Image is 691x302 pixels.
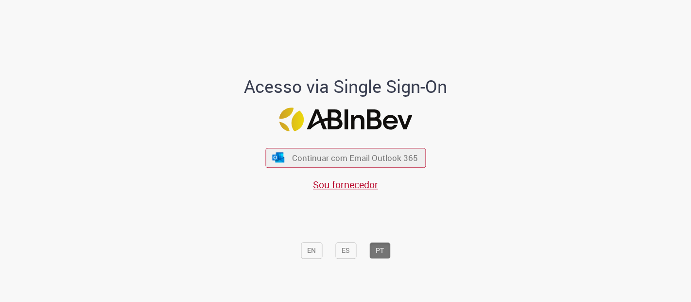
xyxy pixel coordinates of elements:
span: Continuar com Email Outlook 365 [292,152,418,163]
button: PT [369,242,390,259]
h1: Acesso via Single Sign-On [211,77,481,96]
button: ícone Azure/Microsoft 360 Continuar com Email Outlook 365 [265,148,426,168]
img: ícone Azure/Microsoft 360 [272,152,285,162]
button: ES [335,242,356,259]
a: Sou fornecedor [313,178,378,191]
img: Logo ABInBev [279,108,412,132]
button: EN [301,242,322,259]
